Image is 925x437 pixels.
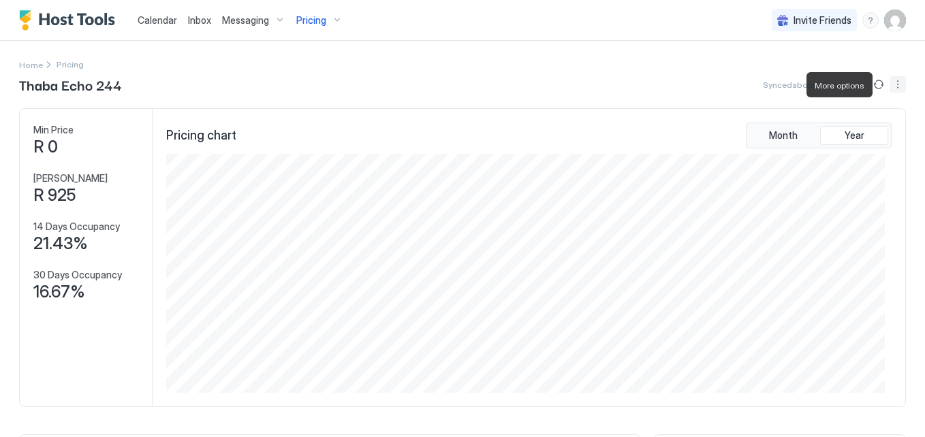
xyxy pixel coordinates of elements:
span: [PERSON_NAME] [33,172,108,184]
span: 21.43% [33,233,88,254]
button: More options [890,76,906,93]
span: Invite Friends [794,14,851,27]
span: Pricing chart [166,128,236,144]
span: Inbox [188,14,211,26]
div: menu [890,76,906,93]
a: Home [19,57,43,71]
span: Year [845,129,864,142]
span: 14 Days Occupancy [33,221,120,233]
span: Pricing [296,14,326,27]
span: Messaging [222,14,269,27]
div: User profile [884,10,906,31]
span: R 925 [33,185,76,206]
div: menu [862,12,879,29]
span: 16.67% [33,282,85,302]
span: Home [19,60,43,70]
div: Breadcrumb [19,57,43,71]
a: Inbox [188,13,211,27]
span: Synced about 9 hours ago [763,80,865,90]
a: Host Tools Logo [19,10,121,31]
button: Sync prices [871,76,887,93]
button: Month [749,126,817,145]
span: Month [769,129,798,142]
span: More options [815,80,864,91]
span: Breadcrumb [57,59,84,69]
button: Year [820,126,888,145]
a: Calendar [138,13,177,27]
span: R 0 [33,137,58,157]
span: Calendar [138,14,177,26]
div: tab-group [746,123,892,148]
span: Thaba Echo 244 [19,74,122,95]
span: 30 Days Occupancy [33,269,122,281]
span: Min Price [33,124,74,136]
